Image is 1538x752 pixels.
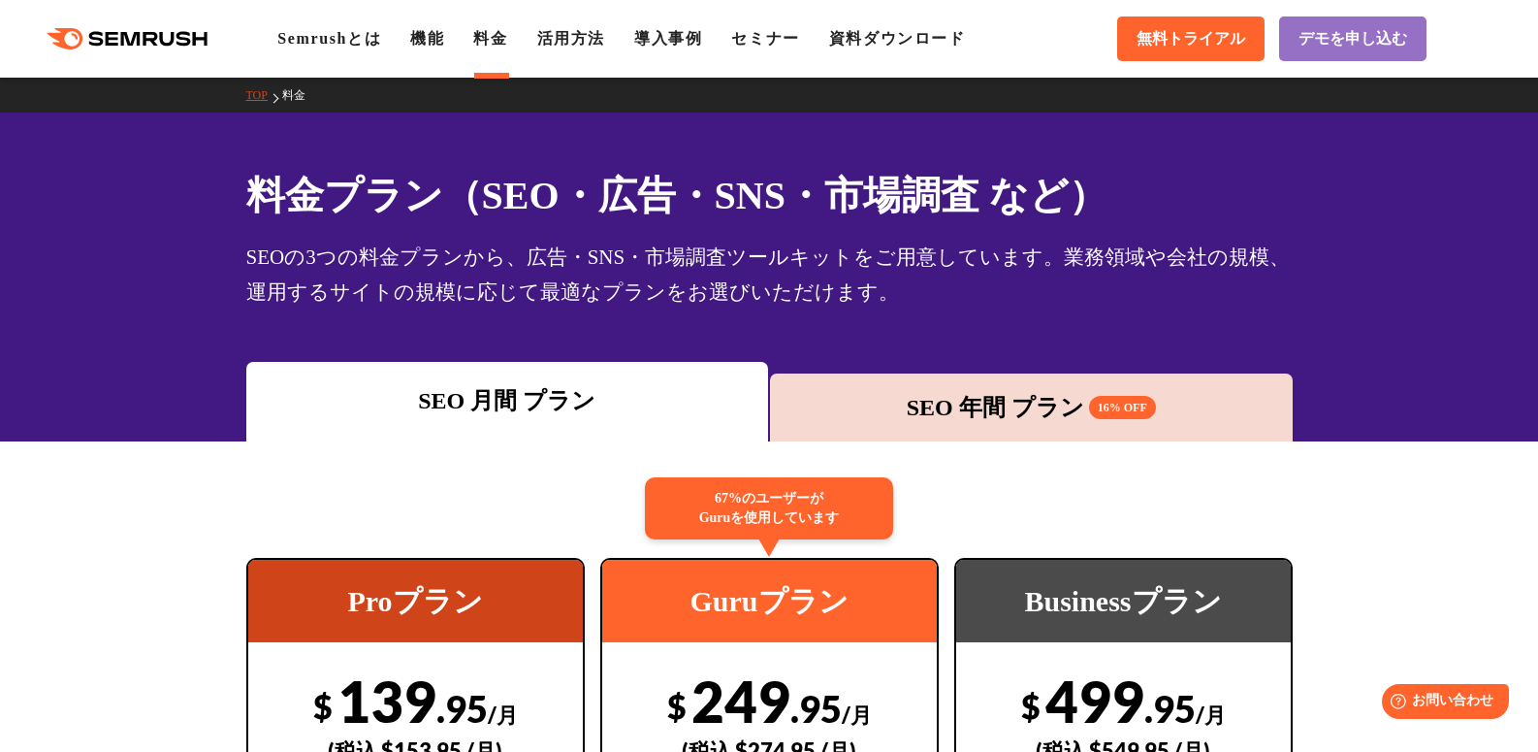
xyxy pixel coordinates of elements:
[1196,702,1226,728] span: /月
[256,383,759,418] div: SEO 月間 プラン
[1021,686,1041,726] span: $
[1137,29,1245,49] span: 無料トライアル
[277,30,381,47] a: Semrushとは
[645,477,893,539] div: 67%のユーザーが Guruを使用しています
[313,686,333,726] span: $
[282,88,320,102] a: 料金
[731,30,799,47] a: セミナー
[436,686,488,731] span: .95
[473,30,507,47] a: 料金
[537,30,605,47] a: 活用方法
[1144,686,1196,731] span: .95
[634,30,702,47] a: 導入事例
[1117,16,1265,61] a: 無料トライアル
[602,560,937,642] div: Guruプラン
[410,30,444,47] a: 機能
[829,30,966,47] a: 資料ダウンロード
[956,560,1291,642] div: Businessプラン
[1279,16,1426,61] a: デモを申し込む
[246,88,282,102] a: TOP
[790,686,842,731] span: .95
[1298,29,1407,49] span: デモを申し込む
[246,240,1293,310] div: SEOの3つの料金プランから、広告・SNS・市場調査ツールキットをご用意しています。業務領域や会社の規模、運用するサイトの規模に応じて最適なプランをお選びいただけます。
[667,686,687,726] span: $
[246,167,1293,224] h1: 料金プラン（SEO・広告・SNS・市場調査 など）
[248,560,583,642] div: Proプラン
[842,702,872,728] span: /月
[488,702,518,728] span: /月
[780,390,1283,425] div: SEO 年間 プラン
[1089,396,1156,419] span: 16% OFF
[1365,676,1517,731] iframe: Help widget launcher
